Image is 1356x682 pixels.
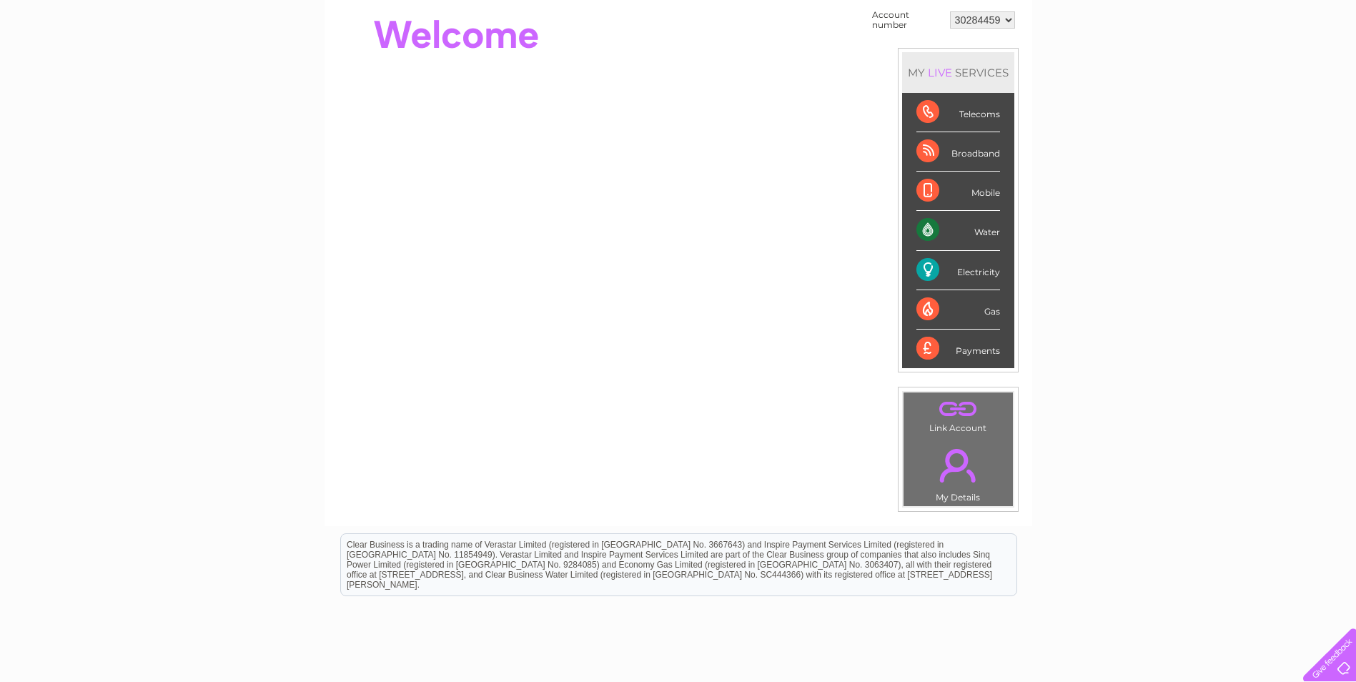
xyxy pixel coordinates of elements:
[903,392,1014,437] td: Link Account
[902,52,1014,93] div: MY SERVICES
[916,251,1000,290] div: Electricity
[925,66,955,79] div: LIVE
[916,132,1000,172] div: Broadband
[916,290,1000,330] div: Gas
[1104,61,1132,71] a: Water
[907,396,1009,421] a: .
[916,172,1000,211] div: Mobile
[868,6,946,34] td: Account number
[341,8,1016,69] div: Clear Business is a trading name of Verastar Limited (registered in [GEOGRAPHIC_DATA] No. 3667643...
[916,93,1000,132] div: Telecoms
[916,330,1000,368] div: Payments
[47,37,120,81] img: logo.png
[1140,61,1172,71] a: Energy
[1261,61,1296,71] a: Contact
[916,211,1000,250] div: Water
[1180,61,1223,71] a: Telecoms
[1087,7,1185,25] a: 0333 014 3131
[907,440,1009,490] a: .
[1232,61,1252,71] a: Blog
[903,437,1014,507] td: My Details
[1309,61,1342,71] a: Log out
